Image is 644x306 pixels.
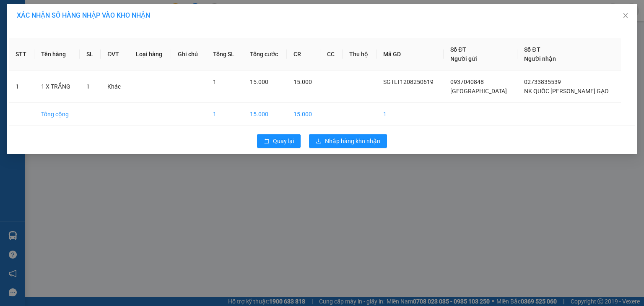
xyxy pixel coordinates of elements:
[450,55,477,62] span: Người gửi
[343,38,377,71] th: Thu hộ
[9,71,34,103] td: 1
[524,55,556,62] span: Người nhận
[450,78,484,85] span: 0937040848
[250,78,268,85] span: 15.000
[80,38,101,71] th: SL
[450,46,466,53] span: Số ĐT
[257,134,301,148] button: rollbackQuay lại
[287,103,320,126] td: 15.000
[450,88,507,94] span: [GEOGRAPHIC_DATA]
[9,38,34,71] th: STT
[325,136,380,146] span: Nhập hàng kho nhận
[34,103,80,126] td: Tổng cộng
[377,103,444,126] td: 1
[377,38,444,71] th: Mã GD
[524,88,609,94] span: NK QUỐC [PERSON_NAME] GẠO
[34,38,80,71] th: Tên hàng
[206,38,243,71] th: Tổng SL
[17,11,150,19] span: XÁC NHẬN SỐ HÀNG NHẬP VÀO KHO NHẬN
[34,71,80,103] td: 1 X TRẮNG
[243,38,287,71] th: Tổng cước
[86,83,90,90] span: 1
[243,103,287,126] td: 15.000
[309,134,387,148] button: downloadNhập hàng kho nhận
[129,38,171,71] th: Loại hàng
[264,138,270,145] span: rollback
[383,78,434,85] span: SGTLT1208250619
[614,4,637,28] button: Close
[622,12,629,19] span: close
[206,103,243,126] td: 1
[524,78,561,85] span: 02733835539
[293,78,312,85] span: 15.000
[101,71,129,103] td: Khác
[320,38,343,71] th: CC
[524,46,540,53] span: Số ĐT
[171,38,206,71] th: Ghi chú
[273,136,294,146] span: Quay lại
[213,78,216,85] span: 1
[287,38,320,71] th: CR
[101,38,129,71] th: ĐVT
[316,138,322,145] span: download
